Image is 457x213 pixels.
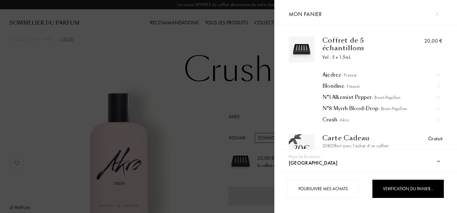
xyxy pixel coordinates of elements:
[341,72,357,78] span: - Frassai
[287,180,359,198] div: Poursuivre mes achats
[378,106,407,111] span: - Binet-Papillon
[322,117,440,123] div: Crush
[337,117,349,123] span: - Akro
[344,83,360,89] span: - Frassai
[289,134,302,145] img: gift_n.png
[437,107,440,110] img: cross.svg
[437,73,440,77] img: cross.svg
[322,37,404,52] div: Coffret de 5 échantillons
[322,117,440,123] a: Crush- Akro
[322,94,440,101] div: N°1 Alkemist Pepper
[290,38,313,61] img: box_5.svg
[435,12,439,16] img: cross.svg
[322,105,440,112] a: N°8 Myrrh Blood-Drop- Binet-Papillon
[288,153,322,160] div: Pays de livraison :
[322,72,440,78] div: Ajedrez
[437,118,440,121] img: cross.svg
[322,134,404,142] div: Carte Cadeau
[322,72,440,78] a: Ajedrez- Frassai
[437,96,440,99] img: cross.svg
[322,94,440,101] a: N°1 Alkemist Pepper- Binet-Papillon
[322,83,440,89] a: Blondine- Frassai
[322,143,404,156] div: 20€ Offert avec l’achat d’un coffret d’échantillons
[373,185,444,192] div: Verification du panier...
[322,83,440,89] div: Blondine
[322,54,404,61] div: Vol : 5 x 1.5mL
[424,37,443,45] div: 20,00 €
[293,143,310,154] div: 20€
[437,85,440,88] img: cross.svg
[428,135,443,143] div: Gratuit
[372,94,401,100] span: - Binet-Papillon
[322,105,440,112] div: N°8 Myrrh Blood-Drop
[289,11,322,18] span: Mon panier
